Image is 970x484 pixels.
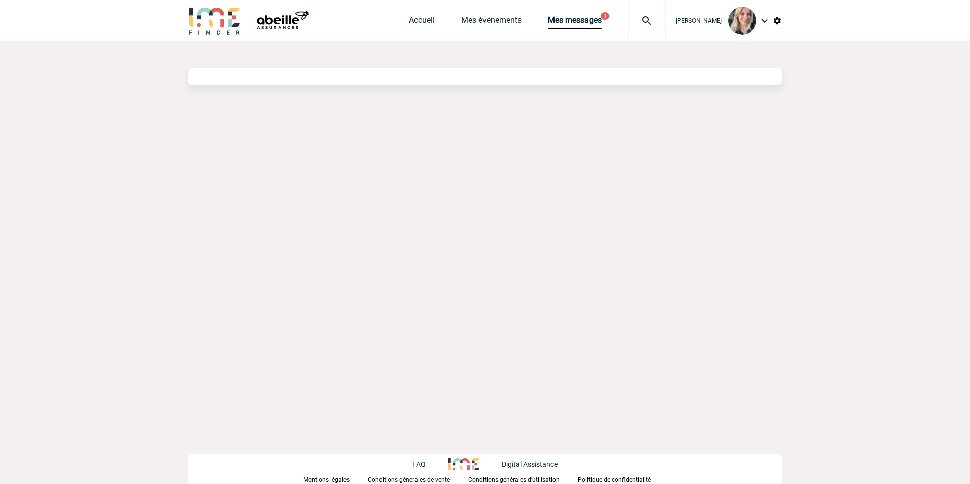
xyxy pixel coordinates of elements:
a: Mes événements [461,15,522,29]
p: FAQ [412,460,426,468]
span: [PERSON_NAME] [676,17,722,24]
p: Conditions générales d'utilisation [468,476,560,483]
p: Politique de confidentialité [578,476,651,483]
img: 129785-0.jpg [728,7,756,35]
a: Conditions générales de vente [368,474,468,484]
p: Digital Assistance [502,460,558,468]
button: 1 [601,12,609,20]
a: Mentions légales [303,474,368,484]
p: Conditions générales de vente [368,476,450,483]
img: IME-Finder [188,6,241,35]
a: Accueil [409,15,435,29]
a: Conditions générales d'utilisation [468,474,578,484]
a: FAQ [412,459,448,468]
img: http://www.idealmeetingsevents.fr/ [448,458,479,470]
p: Mentions légales [303,476,350,483]
a: Mes messages [548,15,602,29]
a: Politique de confidentialité [578,474,667,484]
